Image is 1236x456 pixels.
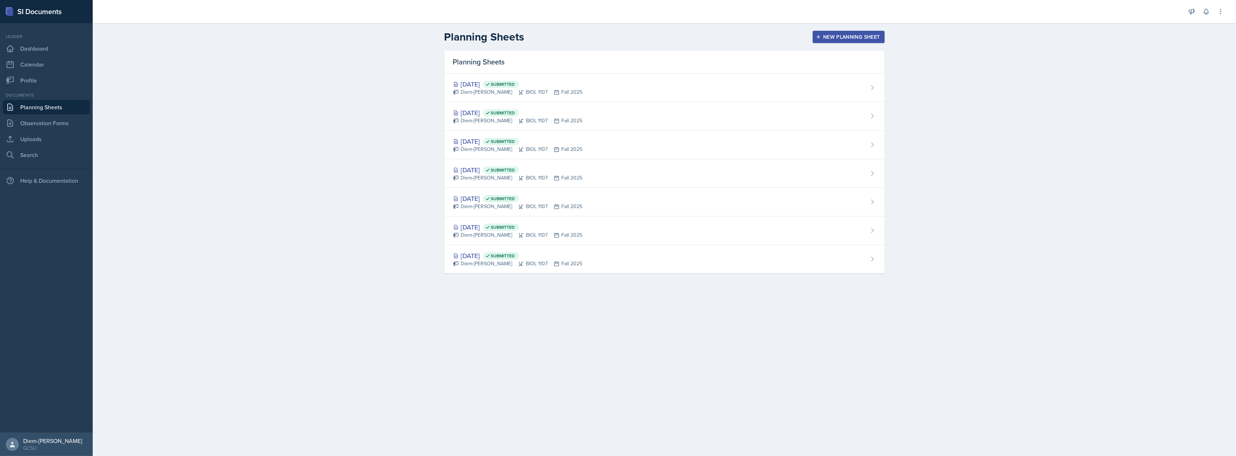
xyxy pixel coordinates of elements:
[444,131,885,159] a: [DATE] Submitted Diem-[PERSON_NAME]BIOL 1107Fall 2025
[453,251,583,261] div: [DATE]
[3,116,90,130] a: Observation Forms
[813,31,884,43] button: New Planning Sheet
[444,102,885,131] a: [DATE] Submitted Diem-[PERSON_NAME]BIOL 1107Fall 2025
[453,136,583,146] div: [DATE]
[3,73,90,88] a: Profile
[444,216,885,245] a: [DATE] Submitted Diem-[PERSON_NAME]BIOL 1107Fall 2025
[23,444,82,452] div: GCSU
[453,222,583,232] div: [DATE]
[491,81,515,87] span: Submitted
[491,167,515,173] span: Submitted
[453,174,583,182] div: Diem-[PERSON_NAME] BIOL 1107 Fall 2025
[453,79,583,89] div: [DATE]
[453,165,583,175] div: [DATE]
[453,117,583,124] div: Diem-[PERSON_NAME] BIOL 1107 Fall 2025
[453,231,583,239] div: Diem-[PERSON_NAME] BIOL 1107 Fall 2025
[453,203,583,210] div: Diem-[PERSON_NAME] BIOL 1107 Fall 2025
[3,100,90,114] a: Planning Sheets
[444,245,885,273] a: [DATE] Submitted Diem-[PERSON_NAME]BIOL 1107Fall 2025
[3,132,90,146] a: Uploads
[3,173,90,188] div: Help & Documentation
[444,51,885,73] div: Planning Sheets
[491,224,515,230] span: Submitted
[444,30,524,43] h2: Planning Sheets
[453,88,583,96] div: Diem-[PERSON_NAME] BIOL 1107 Fall 2025
[3,41,90,56] a: Dashboard
[444,188,885,216] a: [DATE] Submitted Diem-[PERSON_NAME]BIOL 1107Fall 2025
[491,253,515,259] span: Submitted
[453,260,583,267] div: Diem-[PERSON_NAME] BIOL 1107 Fall 2025
[491,110,515,116] span: Submitted
[3,33,90,40] div: Leader
[23,437,82,444] div: Diem-[PERSON_NAME]
[817,34,880,40] div: New Planning Sheet
[444,159,885,188] a: [DATE] Submitted Diem-[PERSON_NAME]BIOL 1107Fall 2025
[491,139,515,144] span: Submitted
[453,145,583,153] div: Diem-[PERSON_NAME] BIOL 1107 Fall 2025
[444,73,885,102] a: [DATE] Submitted Diem-[PERSON_NAME]BIOL 1107Fall 2025
[491,196,515,202] span: Submitted
[3,92,90,98] div: Documents
[453,108,583,118] div: [DATE]
[3,148,90,162] a: Search
[453,194,583,203] div: [DATE]
[3,57,90,72] a: Calendar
